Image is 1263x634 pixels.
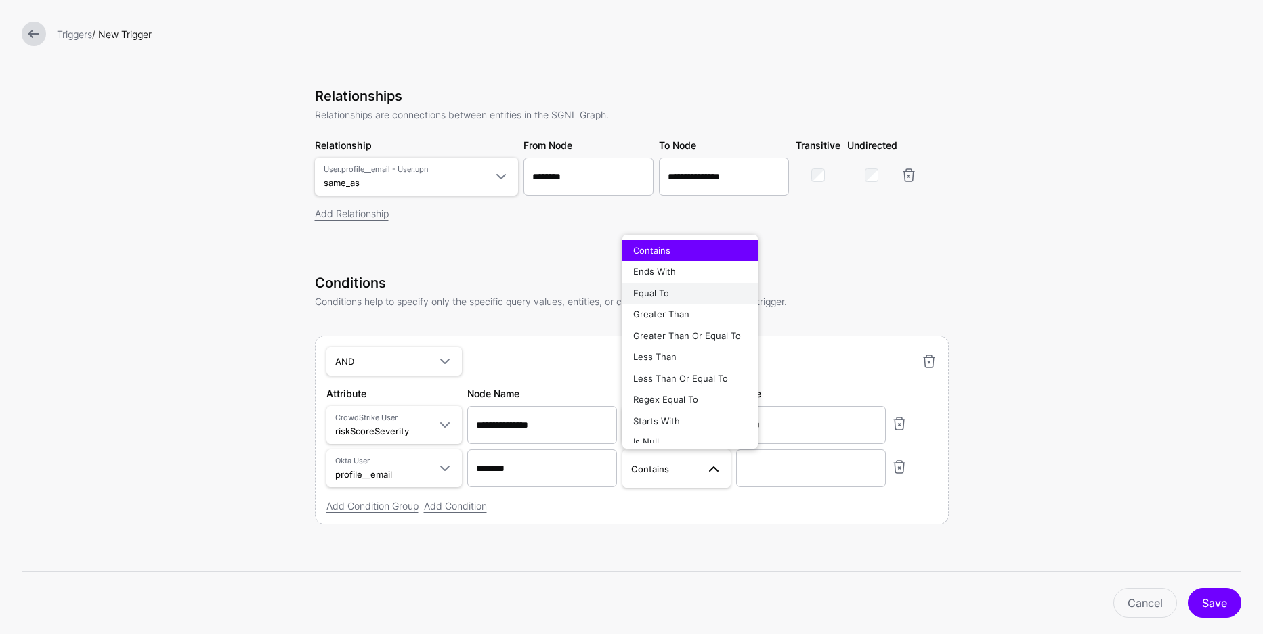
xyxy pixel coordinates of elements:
[633,330,741,341] span: Greater Than Or Equal To
[315,138,372,152] label: Relationship
[622,240,758,262] button: Contains
[622,432,758,453] button: Is Null
[622,304,758,325] button: Greater Than
[1188,588,1241,618] button: Save
[622,368,758,390] button: Less Than Or Equal To
[659,138,696,152] label: To Node
[633,436,659,447] span: Is Null
[633,394,698,405] span: Regex Equal To
[57,28,92,40] a: Triggers
[633,351,677,362] span: Less Than
[523,138,572,152] label: From Node
[1113,588,1177,618] a: Cancel
[315,108,949,122] p: Relationships are connections between entities in the SGNL Graph.
[633,415,680,426] span: Starts With
[796,138,840,152] label: Transitive
[622,261,758,283] button: Ends With
[631,463,669,474] span: Contains
[633,288,669,298] span: Equal To
[622,283,758,304] button: Equal To
[622,389,758,411] button: Regex Equal To
[467,386,519,401] label: Node Name
[633,245,670,256] span: Contains
[847,138,897,152] label: Undirected
[633,373,728,384] span: Less Than Or Equal To
[633,266,676,277] span: Ends With
[335,426,409,436] span: riskScoreSeverity
[315,208,389,219] a: Add Relationship
[315,88,949,104] h3: Relationships
[326,386,366,401] label: Attribute
[335,412,429,424] span: CrowdStrike User
[622,325,758,347] button: Greater Than Or Equal To
[335,356,354,367] span: AND
[622,346,758,368] button: Less Than
[622,411,758,432] button: Starts With
[633,309,689,319] span: Greater Than
[315,294,949,309] p: Conditions help to specify only the specific query values, entities, or context that are relevant...
[335,469,392,480] span: profile__email
[424,500,487,512] a: Add Condition
[324,164,485,175] span: User.profile__email - User.upn
[51,27,1247,41] div: / New Trigger
[324,177,360,188] span: same_as
[326,500,419,512] a: Add Condition Group
[315,275,949,291] h3: Conditions
[335,455,429,467] span: Okta User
